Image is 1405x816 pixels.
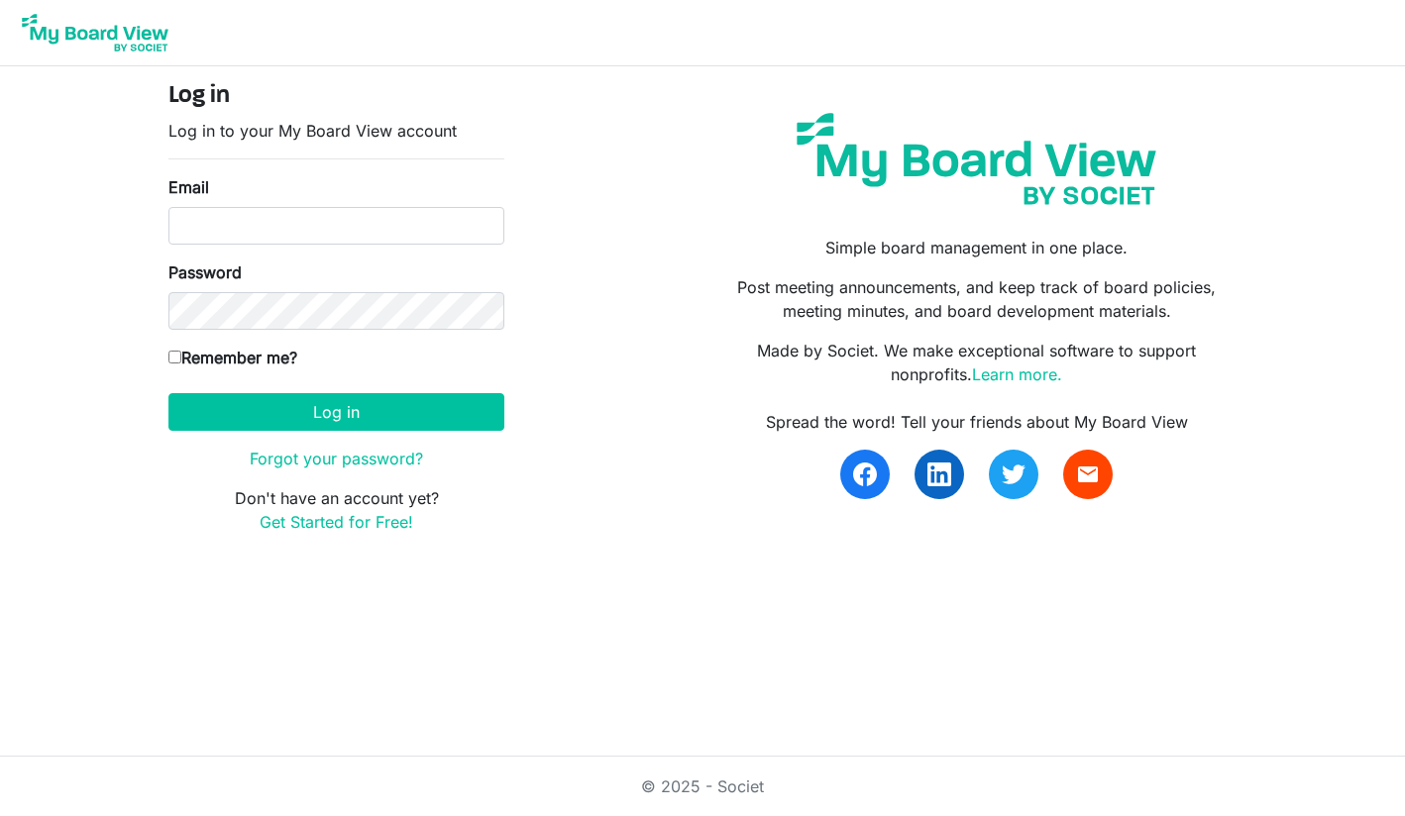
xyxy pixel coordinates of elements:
a: email [1063,450,1113,499]
a: Get Started for Free! [260,512,413,532]
div: Spread the word! Tell your friends about My Board View [717,410,1237,434]
img: twitter.svg [1002,462,1026,486]
label: Email [168,175,209,199]
a: © 2025 - Societ [641,776,764,796]
p: Log in to your My Board View account [168,119,504,143]
p: Post meeting announcements, and keep track of board policies, meeting minutes, and board developm... [717,275,1237,323]
a: Forgot your password? [250,449,423,468]
button: Log in [168,393,504,431]
img: My Board View Logo [16,8,174,57]
input: Remember me? [168,351,181,363]
img: linkedin.svg [927,462,951,486]
a: Learn more. [972,364,1062,384]
p: Don't have an account yet? [168,486,504,534]
p: Made by Societ. We make exceptional software to support nonprofits. [717,339,1237,386]
h4: Log in [168,82,504,111]
img: my-board-view-societ.svg [782,98,1171,220]
img: facebook.svg [853,462,877,486]
label: Remember me? [168,346,297,369]
p: Simple board management in one place. [717,236,1237,259]
span: email [1076,462,1100,486]
label: Password [168,260,242,284]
